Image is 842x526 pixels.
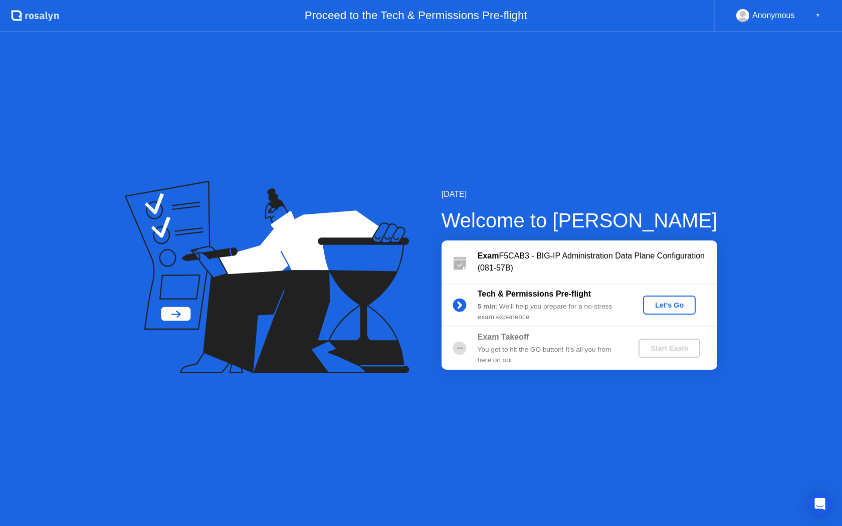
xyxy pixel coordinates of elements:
[647,301,692,309] div: Let's Go
[478,333,529,341] b: Exam Takeoff
[478,345,622,365] div: You get to hit the GO button! It’s all you from here on out
[478,251,499,260] b: Exam
[752,9,795,22] div: Anonymous
[478,302,622,322] div: : We’ll help you prepare for a no-stress exam experience
[442,205,718,235] div: Welcome to [PERSON_NAME]
[478,250,717,274] div: F5CAB3 - BIG-IP Administration Data Plane Configuration (081-57B)
[442,188,718,200] div: [DATE]
[478,303,496,310] b: 5 min
[643,344,696,352] div: Start Exam
[643,296,696,315] button: Let's Go
[815,9,820,22] div: ▼
[808,492,832,516] div: Open Intercom Messenger
[478,290,591,298] b: Tech & Permissions Pre-flight
[639,339,700,358] button: Start Exam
